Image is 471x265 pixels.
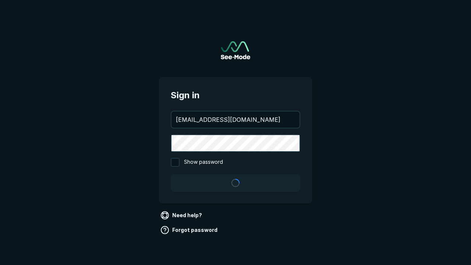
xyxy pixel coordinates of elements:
a: Go to sign in [221,41,250,59]
a: Forgot password [159,224,220,236]
a: Need help? [159,209,205,221]
img: See-Mode Logo [221,41,250,59]
span: Show password [184,158,223,167]
input: your@email.com [171,112,300,128]
span: Sign in [171,89,300,102]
